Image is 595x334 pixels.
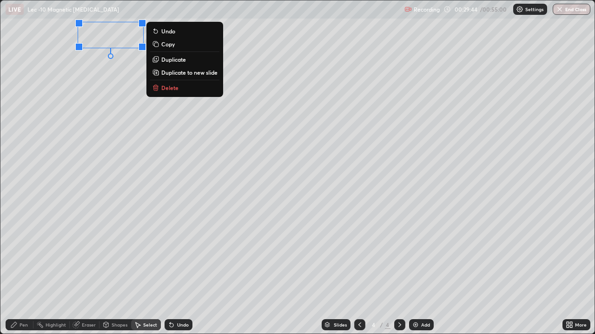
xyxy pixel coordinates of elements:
[161,27,175,35] p: Undo
[112,322,127,327] div: Shapes
[385,321,390,329] div: 4
[150,67,219,78] button: Duplicate to new slide
[161,40,175,48] p: Copy
[404,6,412,13] img: recording.375f2c34.svg
[46,322,66,327] div: Highlight
[412,321,419,328] img: add-slide-button
[8,6,21,13] p: LIVE
[334,322,347,327] div: Slides
[20,322,28,327] div: Pen
[82,322,96,327] div: Eraser
[143,322,157,327] div: Select
[150,39,219,50] button: Copy
[525,7,543,12] p: Settings
[150,26,219,37] button: Undo
[421,322,430,327] div: Add
[369,322,378,328] div: 4
[27,6,119,13] p: Lec -10 Magnetic [MEDICAL_DATA]
[516,6,523,13] img: class-settings-icons
[161,84,178,91] p: Delete
[556,6,563,13] img: end-class-cross
[414,6,440,13] p: Recording
[380,322,383,328] div: /
[575,322,587,327] div: More
[553,4,590,15] button: End Class
[150,54,219,65] button: Duplicate
[177,322,189,327] div: Undo
[161,69,218,76] p: Duplicate to new slide
[161,56,186,63] p: Duplicate
[150,82,219,93] button: Delete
